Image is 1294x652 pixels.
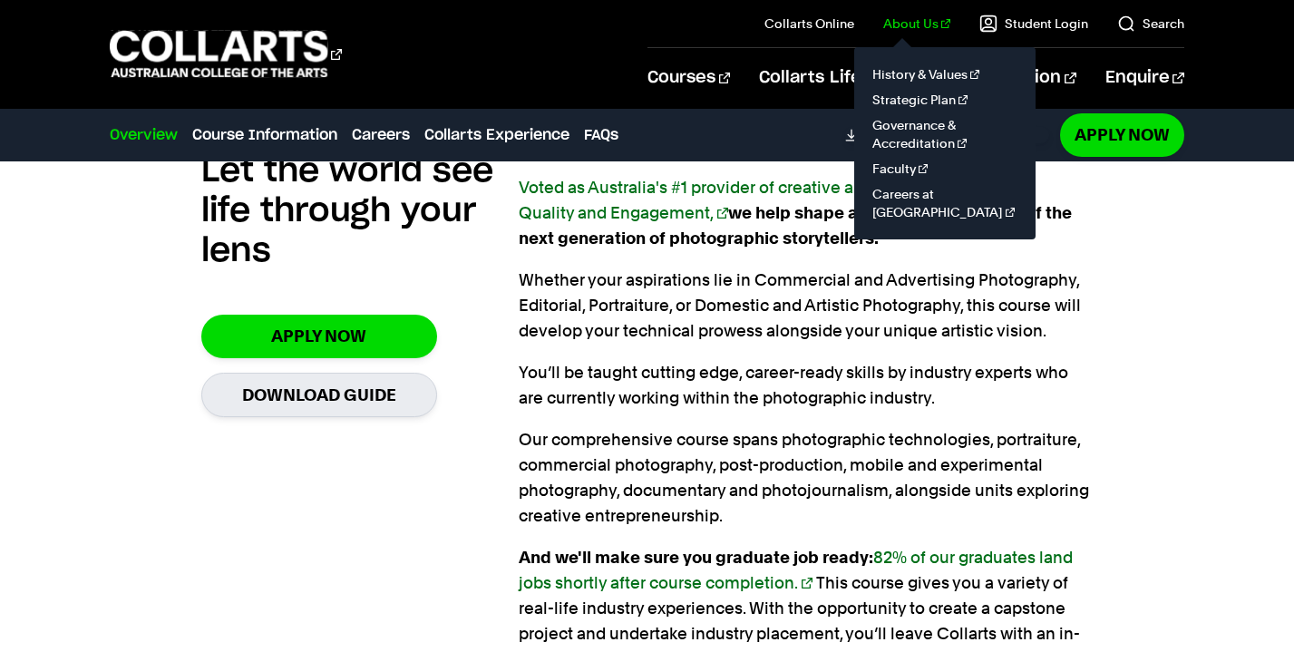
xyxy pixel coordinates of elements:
[759,48,876,108] a: Collarts Life
[519,548,1073,592] a: 82% of our graduates land jobs shortly after course completion.
[883,15,950,33] a: About Us
[424,124,569,146] a: Collarts Experience
[192,124,337,146] a: Course Information
[869,112,1021,156] a: Governance & Accreditation
[352,124,410,146] a: Careers
[201,315,437,357] a: Apply Now
[869,62,1021,87] a: History & Values
[519,360,1093,411] p: You’ll be taught cutting edge, career-ready skills by industry experts who are currently working ...
[201,373,437,417] a: Download Guide
[110,124,178,146] a: Overview
[1117,15,1184,33] a: Search
[519,178,1036,222] a: Voted as Australia's #1 provider of creative arts courses for Teaching Quality and Engagement,
[201,151,519,271] h2: Let the world see life through your lens
[869,181,1021,225] a: Careers at [GEOGRAPHIC_DATA]
[519,427,1093,529] p: Our comprehensive course spans photographic technologies, portraiture, commercial photography, po...
[110,28,342,80] div: Go to homepage
[519,548,1073,592] strong: And we'll make sure you graduate job ready:
[519,178,1072,248] strong: we help shape and nurture the talent of the next generation of photographic storytellers.
[1105,48,1184,108] a: Enquire
[979,15,1088,33] a: Student Login
[845,127,1049,143] a: DownloadCourse Guide
[647,48,730,108] a: Courses
[764,15,854,33] a: Collarts Online
[1060,113,1184,156] a: Apply Now
[869,87,1021,112] a: Strategic Plan
[519,268,1093,344] p: Whether your aspirations lie in Commercial and Advertising Photography, Editorial, Portraiture, o...
[584,124,618,146] a: FAQs
[869,156,1021,181] a: Faculty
